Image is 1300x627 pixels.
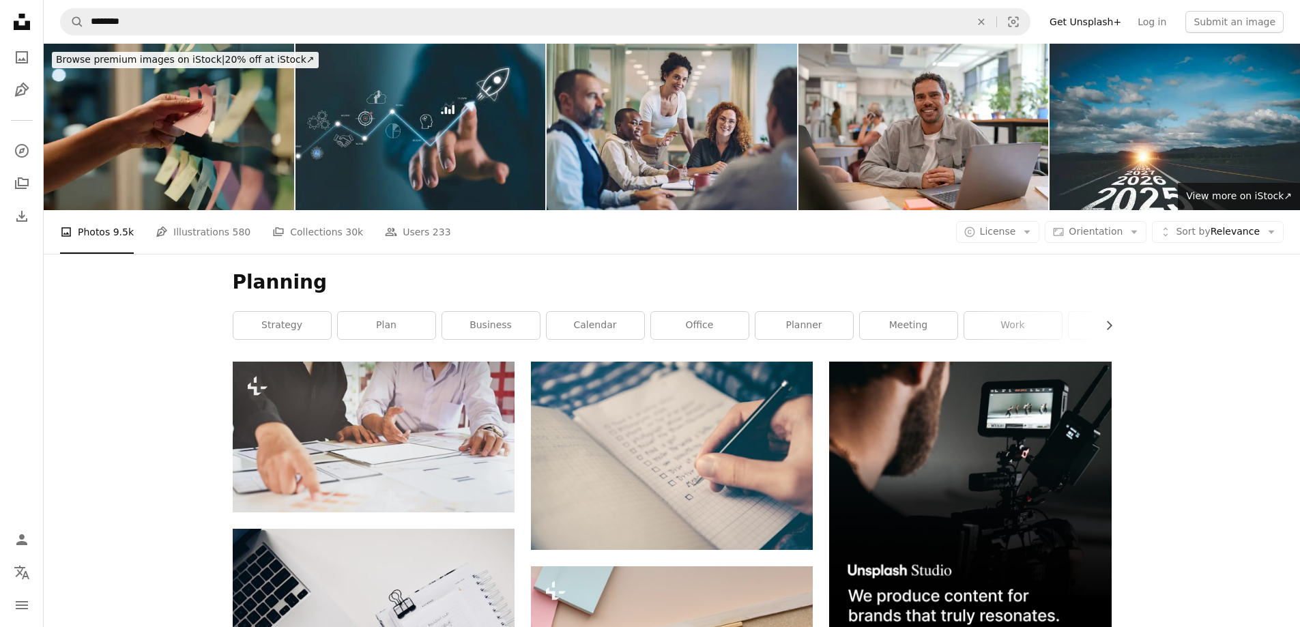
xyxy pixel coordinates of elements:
h1: Planning [233,270,1112,295]
span: 20% off at iStock ↗ [56,54,315,65]
span: Relevance [1176,225,1260,239]
a: calendar [547,312,644,339]
a: business [442,312,540,339]
span: 580 [233,224,251,239]
button: scroll list to the right [1097,312,1112,339]
a: Explore [8,137,35,164]
a: Young UI developer team working on UX add development in modern office style [233,431,515,443]
span: Sort by [1176,226,1210,237]
a: office [651,312,749,339]
a: Users 233 [385,210,450,254]
span: Orientation [1069,226,1123,237]
a: strategy [233,312,331,339]
span: View more on iStock ↗ [1186,190,1292,201]
form: Find visuals sitewide [60,8,1030,35]
a: person writing bucket list on book [531,450,813,462]
span: License [980,226,1016,237]
img: Businessman touch rocket launch investment growth, planning and starting corporate business start... [295,44,546,210]
a: work [964,312,1062,339]
a: Collections 30k [272,210,363,254]
button: Visual search [997,9,1030,35]
a: planner [755,312,853,339]
button: Language [8,559,35,586]
button: Clear [966,9,996,35]
button: License [956,221,1040,243]
img: Aboriginal Male Working in a Modern Workspace [798,44,1049,210]
span: 233 [433,224,451,239]
button: Orientation [1045,221,1146,243]
a: Browse premium images on iStock|20% off at iStock↗ [44,44,327,76]
img: Young UI developer team working on UX add development in modern office style [233,362,515,512]
a: Download History [8,203,35,230]
img: Hand, business and sticky note with planning, ideas and creativity for novel and schedule for wri... [44,44,294,210]
a: Log in [1129,11,1174,33]
button: Submit an image [1185,11,1284,33]
button: Sort byRelevance [1152,221,1284,243]
img: person writing bucket list on book [531,362,813,549]
a: Get Unsplash+ [1041,11,1129,33]
img: Discussing business solutions with the team [547,44,797,210]
a: Photos [8,44,35,71]
span: 30k [345,224,363,239]
a: Collections [8,170,35,197]
span: Browse premium images on iStock | [56,54,225,65]
button: Menu [8,592,35,619]
button: Search Unsplash [61,9,84,35]
a: schedule [1069,312,1166,339]
img: Road 2025 to 2032 new year direction concept [1050,44,1300,210]
a: plan [338,312,435,339]
a: Illustrations 580 [156,210,250,254]
a: Log in / Sign up [8,526,35,553]
a: meeting [860,312,957,339]
a: View more on iStock↗ [1178,183,1300,210]
a: Illustrations [8,76,35,104]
